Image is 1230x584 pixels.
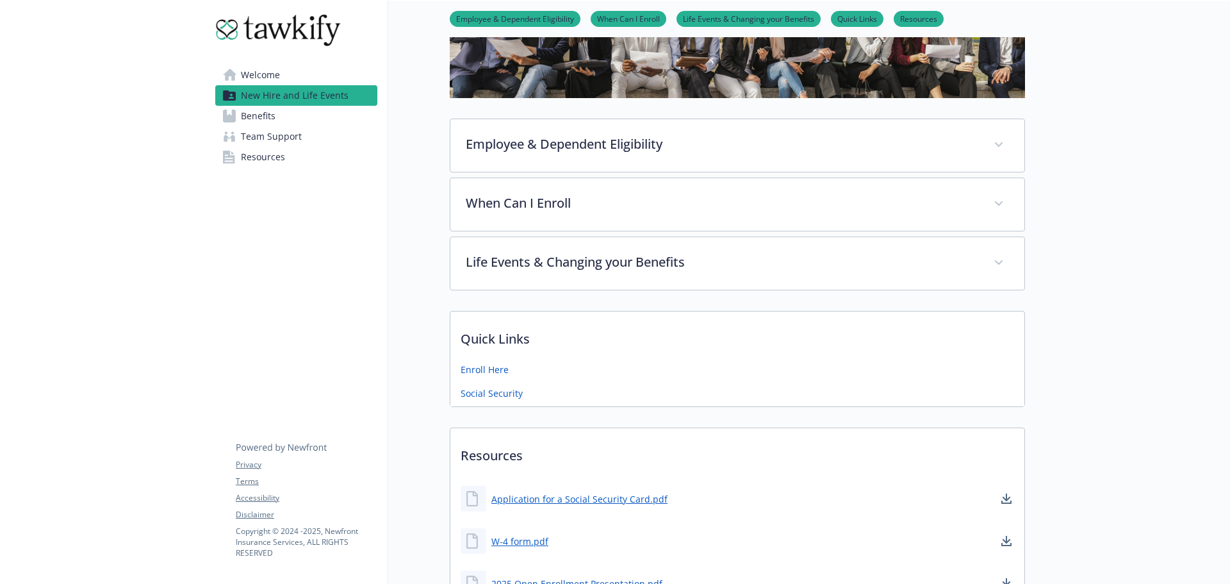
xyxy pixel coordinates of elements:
[215,106,377,126] a: Benefits
[450,12,580,24] a: Employee & Dependent Eligibility
[241,106,275,126] span: Benefits
[236,459,377,471] a: Privacy
[236,476,377,487] a: Terms
[466,194,978,213] p: When Can I Enroll
[466,135,978,154] p: Employee & Dependent Eligibility
[236,526,377,558] p: Copyright © 2024 - 2025 , Newfront Insurance Services, ALL RIGHTS RESERVED
[894,12,944,24] a: Resources
[450,312,1024,359] p: Quick Links
[491,535,548,548] a: W-4 form.pdf
[450,119,1024,172] div: Employee & Dependent Eligibility
[466,253,978,272] p: Life Events & Changing your Benefits
[236,509,377,521] a: Disclaimer
[591,12,666,24] a: When Can I Enroll
[236,492,377,504] a: Accessibility
[241,126,302,147] span: Team Support
[215,85,377,106] a: New Hire and Life Events
[999,491,1014,506] a: download document
[450,178,1024,231] div: When Can I Enroll
[241,147,285,167] span: Resources
[676,12,821,24] a: Life Events & Changing your Benefits
[241,85,348,106] span: New Hire and Life Events
[450,428,1024,476] p: Resources
[215,65,377,85] a: Welcome
[215,126,377,147] a: Team Support
[241,65,280,85] span: Welcome
[461,387,523,400] a: Social Security
[215,147,377,167] a: Resources
[999,533,1014,549] a: download document
[461,363,509,376] a: Enroll Here
[491,492,668,506] a: Application for a Social Security Card.pdf
[450,237,1024,290] div: Life Events & Changing your Benefits
[831,12,883,24] a: Quick Links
